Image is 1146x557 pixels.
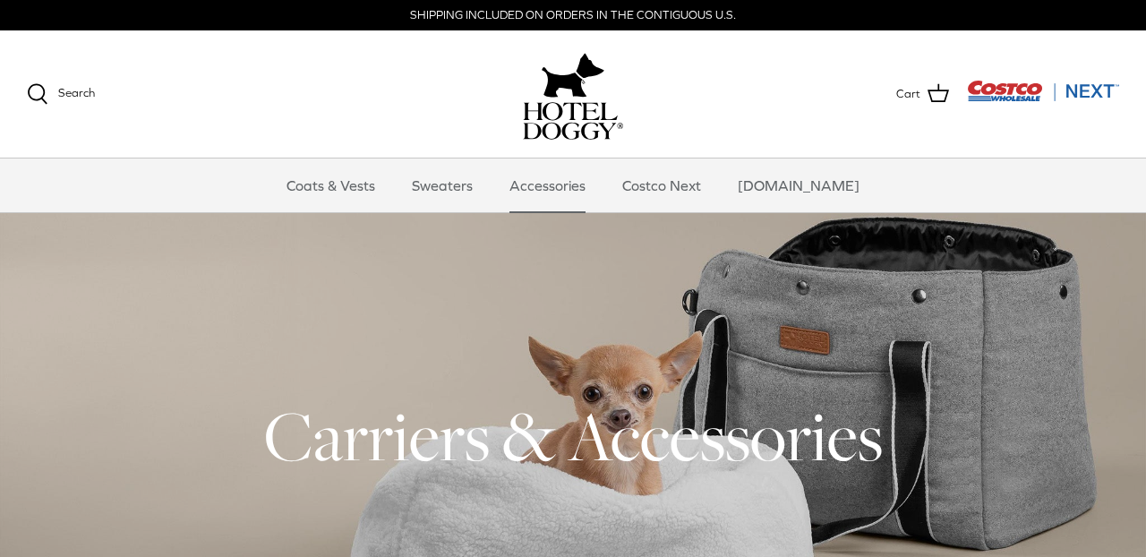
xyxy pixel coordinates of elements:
[396,159,489,212] a: Sweaters
[27,392,1119,480] h1: Carriers & Accessories
[896,82,949,106] a: Cart
[523,48,623,140] a: hoteldoggy.com hoteldoggycom
[896,85,920,104] span: Cart
[967,91,1119,105] a: Visit Costco Next
[722,159,876,212] a: [DOMAIN_NAME]
[967,80,1119,102] img: Costco Next
[27,83,95,105] a: Search
[493,159,602,212] a: Accessories
[58,86,95,99] span: Search
[270,159,391,212] a: Coats & Vests
[542,48,604,102] img: hoteldoggy.com
[523,102,623,140] img: hoteldoggycom
[606,159,717,212] a: Costco Next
